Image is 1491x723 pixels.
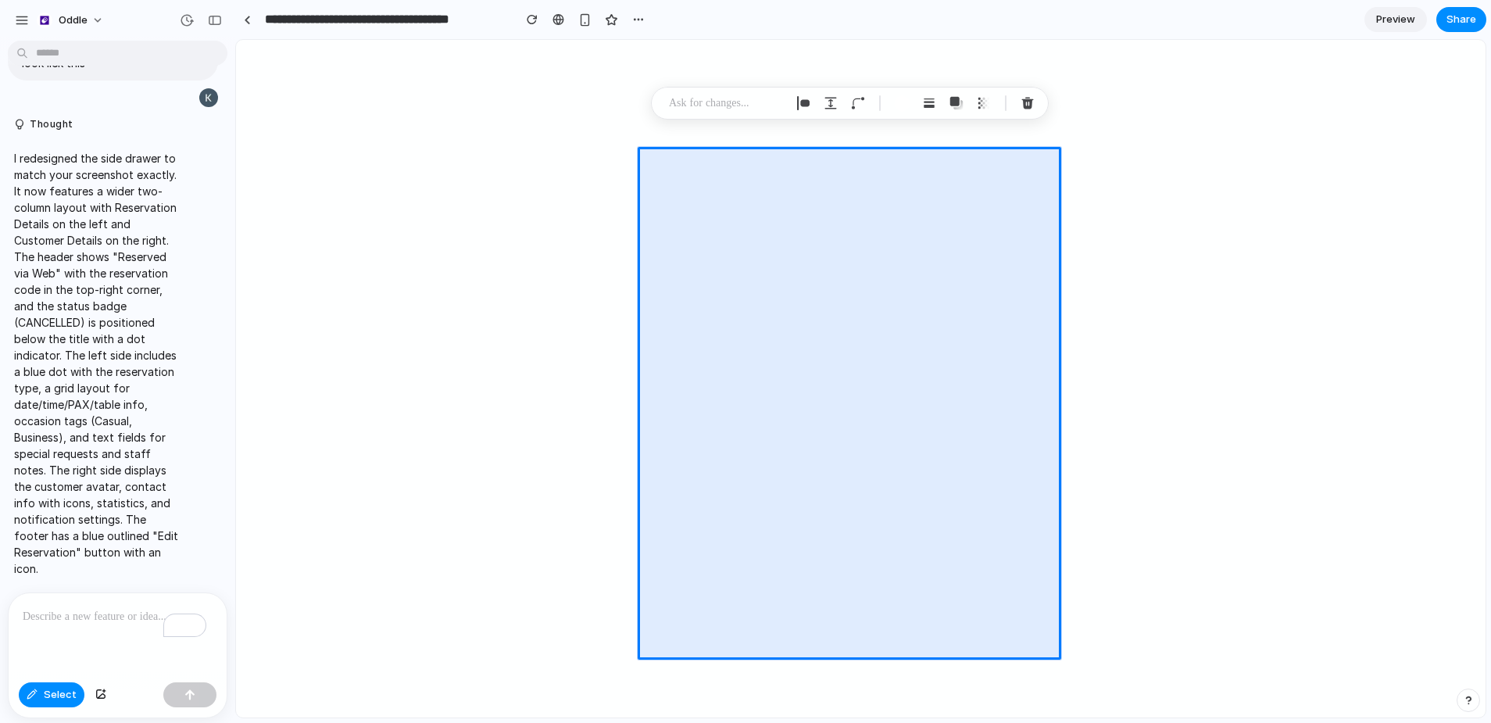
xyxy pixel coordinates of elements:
button: Select [19,682,84,707]
button: Share [1436,7,1486,32]
p: I redesigned the side drawer to match your screenshot exactly. It now features a wider two-column... [14,150,182,577]
div: To enrich screen reader interactions, please activate Accessibility in Grammarly extension settings [9,593,227,676]
span: Preview [1376,12,1415,27]
span: Oddle [59,13,88,28]
span: Share [1446,12,1476,27]
a: Preview [1364,7,1427,32]
span: Select [44,687,77,703]
button: Oddle [30,8,112,33]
